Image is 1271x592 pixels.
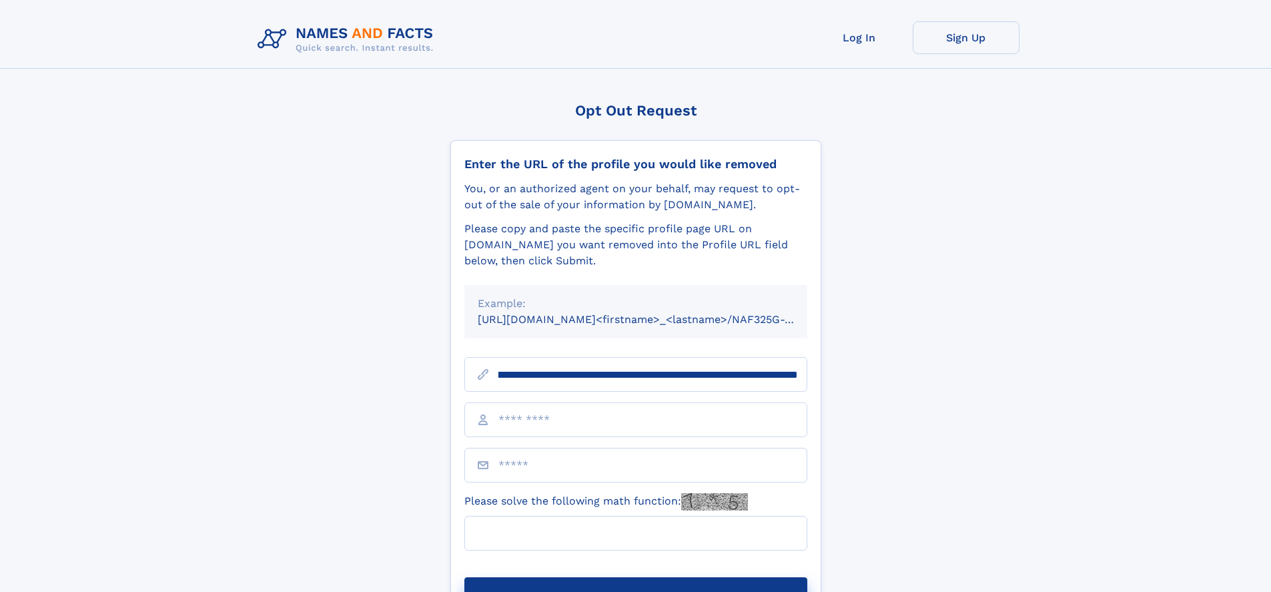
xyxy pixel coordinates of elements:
[464,221,807,269] div: Please copy and paste the specific profile page URL on [DOMAIN_NAME] you want removed into the Pr...
[478,296,794,312] div: Example:
[450,102,821,119] div: Opt Out Request
[913,21,1019,54] a: Sign Up
[464,157,807,172] div: Enter the URL of the profile you would like removed
[478,313,833,326] small: [URL][DOMAIN_NAME]<firstname>_<lastname>/NAF325G-xxxxxxxx
[806,21,913,54] a: Log In
[464,181,807,213] div: You, or an authorized agent on your behalf, may request to opt-out of the sale of your informatio...
[464,493,748,511] label: Please solve the following math function:
[252,21,444,57] img: Logo Names and Facts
